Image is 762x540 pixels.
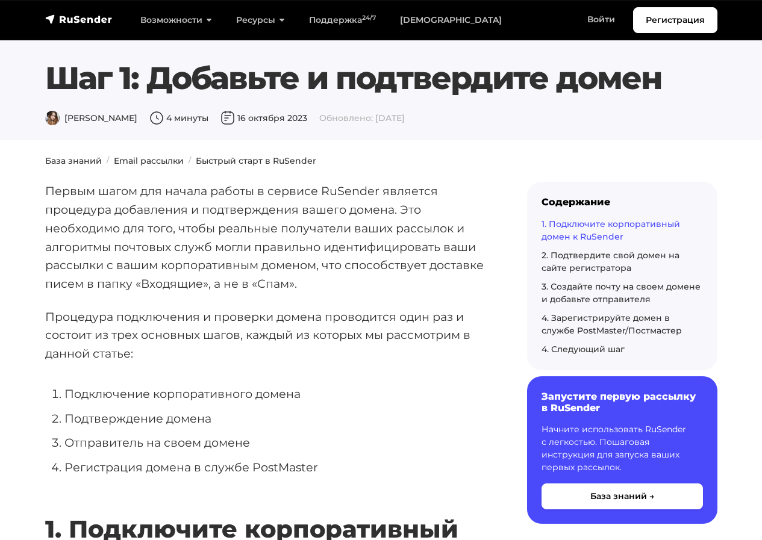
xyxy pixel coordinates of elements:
[362,14,376,22] sup: 24/7
[64,409,489,428] li: Подтверждение домена
[542,423,703,474] p: Начните использовать RuSender с легкостью. Пошаговая инструкция для запуска ваших первых рассылок.
[220,113,307,123] span: 16 октября 2023
[575,7,627,32] a: Войти
[38,155,725,167] nav: breadcrumb
[542,196,703,208] div: Содержание
[542,483,703,509] button: База знаний →
[542,250,679,273] a: 2. Подтвердите свой домен на сайте регистратора
[527,376,717,524] a: Запустите первую рассылку в RuSender Начните использовать RuSender с легкостью. Пошаговая инструк...
[149,111,164,125] img: Время чтения
[196,155,316,166] a: Быстрый старт в RuSender
[542,344,625,355] a: 4. Следующий шаг
[149,113,208,123] span: 4 минуты
[45,182,489,293] p: Первым шагом для начала работы в сервисе RuSender является процедура добавления и подтверждения в...
[388,8,514,33] a: [DEMOGRAPHIC_DATA]
[633,7,717,33] a: Регистрация
[319,113,405,123] span: Обновлено: [DATE]
[45,308,489,363] p: Процедура подключения и проверки домена проводится один раз и состоит из трех основных шагов, каж...
[542,312,682,336] a: 4. Зарегистрируйте домен в службе PostMaster/Постмастер
[45,60,717,97] h1: Шаг 1: Добавьте и подтвердите домен
[114,155,184,166] a: Email рассылки
[45,155,102,166] a: База знаний
[64,385,489,403] li: Подключение корпоративного домена
[297,8,388,33] a: Поддержка24/7
[45,13,113,25] img: RuSender
[224,8,297,33] a: Ресурсы
[45,113,137,123] span: [PERSON_NAME]
[128,8,224,33] a: Возможности
[542,219,680,242] a: 1. Подключите корпоративный домен к RuSender
[220,111,235,125] img: Дата публикации
[64,458,489,477] li: Регистрация домена в службе PostMaster
[64,433,489,452] li: Отправитель на своем домене
[542,281,701,305] a: 3. Создайте почту на своем домене и добавьте отправителя
[542,391,703,414] h6: Запустите первую рассылку в RuSender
